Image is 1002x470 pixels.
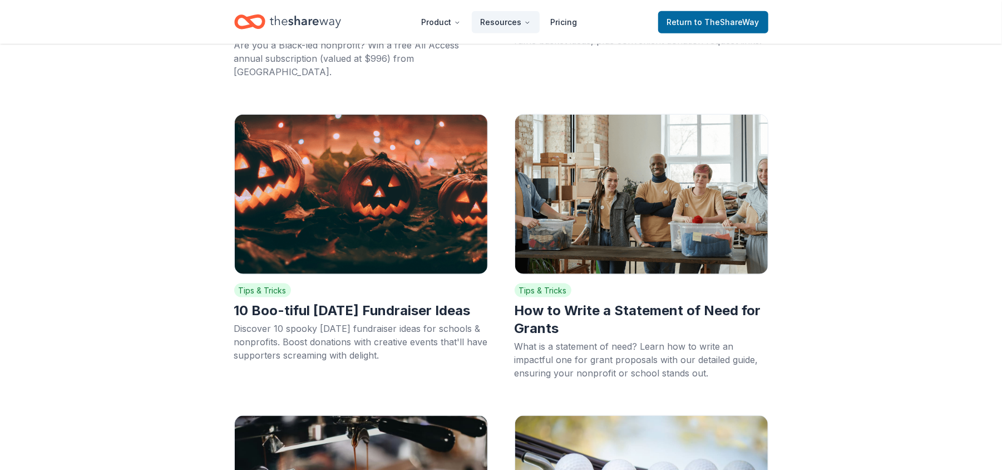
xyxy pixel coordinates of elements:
div: Are you a Black-led nonprofit? Win a free All Access annual subscription (valued at $996) from [G... [234,38,488,79]
h2: 10 Boo-tiful [DATE] Fundraiser Ideas [234,302,488,320]
a: Pricing [542,11,586,33]
span: Tips & Tricks [515,283,571,297]
div: Discover 10 spooky [DATE] fundraiser ideas for schools & nonprofits. Boost donations with creativ... [234,322,488,362]
span: to TheShareWay [695,17,759,27]
img: Cover photo for blog post [515,114,768,275]
nav: Main [413,9,586,35]
button: Resources [472,11,540,33]
button: Product [413,11,470,33]
span: Tips & Tricks [234,283,291,297]
div: What is a statement of need? Learn how to write an impactful one for grant proposals with our det... [515,340,768,380]
a: Returnto TheShareWay [658,11,768,33]
a: Cover photo for blog postTips & TricksHow to Write a Statement of Need for GrantsWhat is a statem... [506,105,777,398]
a: Cover photo for blog postTips & Tricks10 Boo-tiful [DATE] Fundraiser IdeasDiscover 10 spooky [DAT... [225,105,497,398]
h2: How to Write a Statement of Need for Grants [515,302,768,337]
span: Return [667,16,759,29]
a: Home [234,9,341,35]
img: Cover photo for blog post [234,114,488,275]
